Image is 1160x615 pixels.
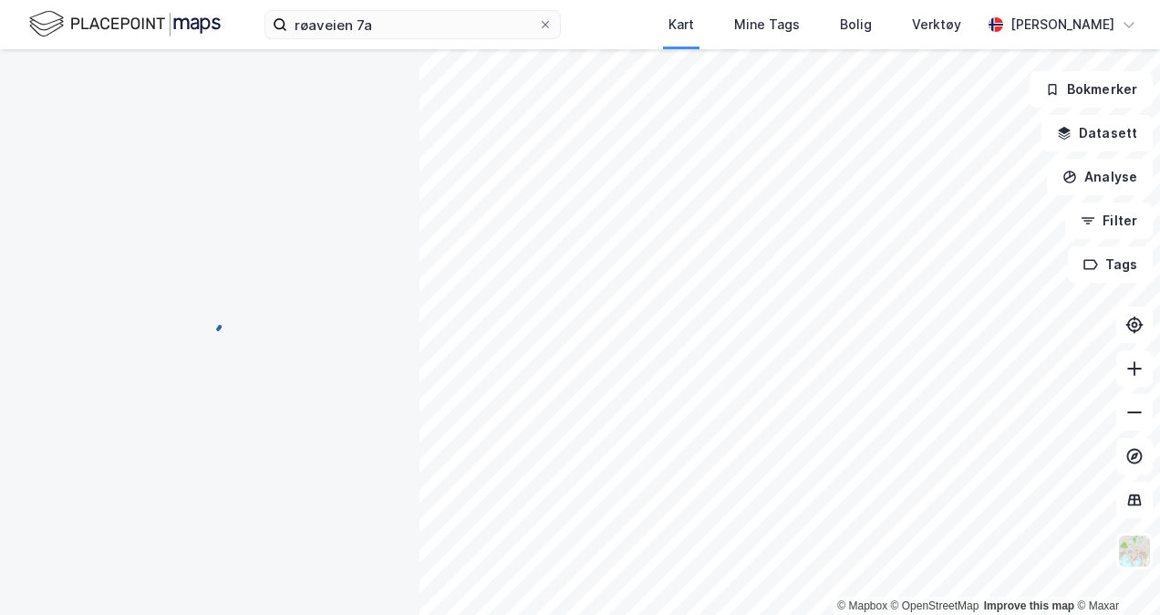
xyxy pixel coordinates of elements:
[29,8,221,40] img: logo.f888ab2527a4732fd821a326f86c7f29.svg
[1068,246,1153,283] button: Tags
[287,11,538,38] input: Søk på adresse, matrikkel, gårdeiere, leietakere eller personer
[912,14,961,36] div: Verktøy
[837,599,887,612] a: Mapbox
[840,14,872,36] div: Bolig
[984,599,1074,612] a: Improve this map
[668,14,694,36] div: Kart
[1047,159,1153,195] button: Analyse
[734,14,800,36] div: Mine Tags
[1030,71,1153,108] button: Bokmerker
[1069,527,1160,615] iframe: Chat Widget
[1010,14,1114,36] div: [PERSON_NAME]
[891,599,979,612] a: OpenStreetMap
[1069,527,1160,615] div: Kontrollprogram for chat
[1065,203,1153,239] button: Filter
[1041,115,1153,151] button: Datasett
[195,307,224,336] img: spinner.a6d8c91a73a9ac5275cf975e30b51cfb.svg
